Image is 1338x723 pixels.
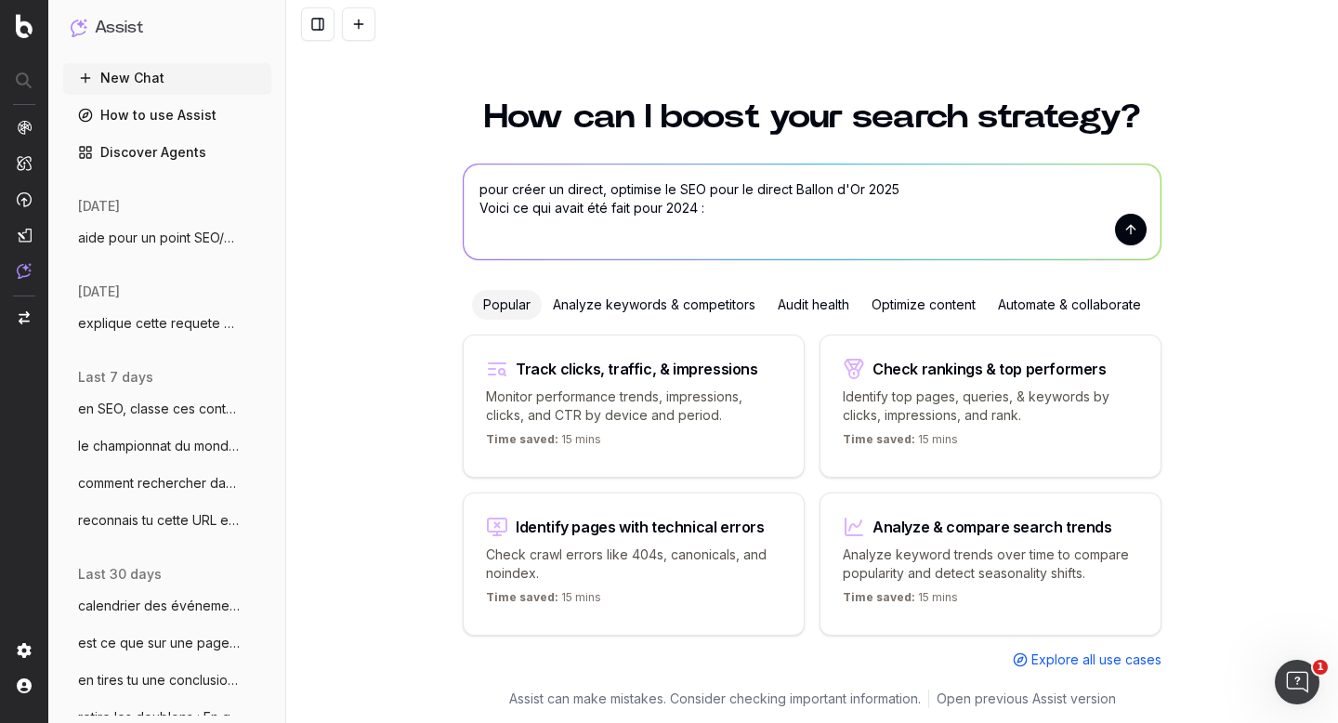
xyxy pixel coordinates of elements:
span: explique cette requete SQL SELECT DIS [78,314,242,333]
a: Discover Agents [63,138,271,167]
p: Analyze keyword trends over time to compare popularity and detect seasonality shifts. [843,546,1138,583]
h1: Assist [95,15,143,41]
p: 15 mins [486,590,601,612]
div: Optimize content [860,290,987,320]
img: Setting [17,643,32,658]
p: 15 mins [843,590,958,612]
button: explique cette requete SQL SELECT DIS [63,309,271,338]
img: Assist [71,19,87,36]
img: Analytics [17,120,32,135]
div: Check rankings & top performers [872,361,1107,376]
img: Botify logo [16,14,33,38]
button: New Chat [63,63,271,93]
p: 15 mins [843,432,958,454]
span: [DATE] [78,283,120,301]
span: en tires tu une conclusion ? page ID cli [78,671,242,690]
span: Time saved: [486,590,558,604]
p: 15 mins [486,432,601,454]
span: aide pour un point SEO/Data, on va trait [78,229,242,247]
div: Analyze keywords & competitors [542,290,767,320]
button: aide pour un point SEO/Data, on va trait [63,223,271,253]
textarea: pour créer un direct, optimise le SEO pour le direct Ballon d'Or 2025 Voici ce qui avait été fait... [464,164,1161,259]
p: Assist can make mistakes. Consider checking important information. [509,690,921,708]
img: Switch project [19,311,30,324]
span: Explore all use cases [1031,651,1161,669]
div: Popular [472,290,542,320]
button: Assist [71,15,264,41]
div: Automate & collaborate [987,290,1152,320]
button: calendrier des événements du mois d'octo [63,591,271,621]
span: est ce que sur une page on peut ajouter [78,634,242,652]
a: Open previous Assist version [937,690,1116,708]
a: Explore all use cases [1013,651,1161,669]
a: How to use Assist [63,100,271,130]
span: calendrier des événements du mois d'octo [78,597,242,615]
span: reconnais tu cette URL et le contenu htt [78,511,242,530]
span: Time saved: [486,432,558,446]
p: Check crawl errors like 404s, canonicals, and noindex. [486,546,781,583]
img: My account [17,678,32,693]
button: comment rechercher dans botify des donné [63,468,271,498]
span: Time saved: [843,432,915,446]
img: Assist [17,263,32,279]
button: en SEO, classe ces contenus en chaud fro [63,394,271,424]
h1: How can I boost your search strategy? [463,100,1161,134]
img: Intelligence [17,155,32,171]
iframe: Intercom live chat [1275,660,1319,704]
span: comment rechercher dans botify des donné [78,474,242,493]
p: Monitor performance trends, impressions, clicks, and CTR by device and period. [486,388,781,425]
button: reconnais tu cette URL et le contenu htt [63,506,271,535]
p: Identify top pages, queries, & keywords by clicks, impressions, and rank. [843,388,1138,425]
div: Identify pages with technical errors [516,519,765,534]
button: est ce que sur une page on peut ajouter [63,628,271,658]
div: Analyze & compare search trends [872,519,1112,534]
button: en tires tu une conclusion ? page ID cli [63,665,271,695]
span: le championnat du monde masculin de vole [78,437,242,455]
button: le championnat du monde masculin de vole [63,431,271,461]
span: [DATE] [78,197,120,216]
div: Track clicks, traffic, & impressions [516,361,758,376]
div: Audit health [767,290,860,320]
span: 1 [1313,660,1328,675]
span: last 7 days [78,368,153,387]
span: last 30 days [78,565,162,584]
img: Studio [17,228,32,243]
span: en SEO, classe ces contenus en chaud fro [78,400,242,418]
img: Activation [17,191,32,207]
span: Time saved: [843,590,915,604]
